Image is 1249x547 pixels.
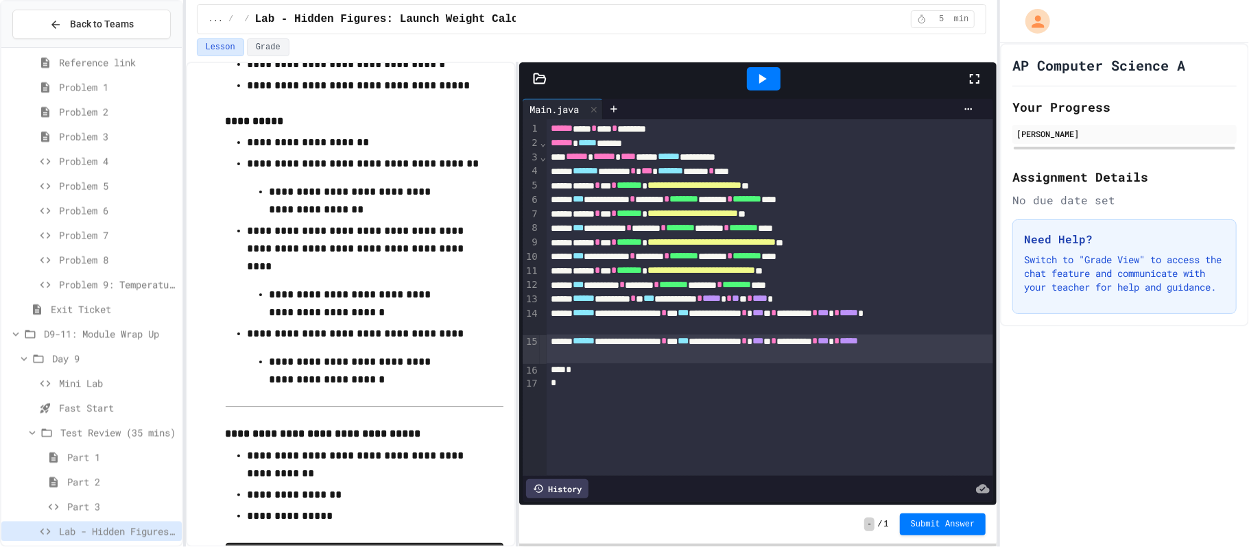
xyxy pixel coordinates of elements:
[523,293,540,307] div: 13
[523,265,540,279] div: 11
[523,151,540,165] div: 3
[209,14,224,25] span: ...
[523,250,540,265] div: 10
[523,377,540,391] div: 17
[884,519,889,530] span: 1
[70,17,134,32] span: Back to Teams
[523,364,540,378] div: 16
[523,122,540,136] div: 1
[51,302,176,317] span: Exit Ticket
[52,352,176,366] span: Day 9
[59,56,176,70] span: Reference link
[954,14,969,25] span: min
[911,519,975,530] span: Submit Answer
[244,14,249,25] span: /
[523,193,540,208] div: 6
[59,253,176,267] span: Problem 8
[59,401,176,415] span: Fast Start
[59,376,176,391] span: Mini Lab
[1012,97,1237,117] h2: Your Progress
[255,11,558,27] span: Lab - Hidden Figures: Launch Weight Calculator
[67,450,176,465] span: Part 1
[60,426,176,440] span: Test Review (35 mins)
[526,479,588,498] div: History
[1012,56,1185,75] h1: AP Computer Science A
[59,130,176,144] span: Problem 3
[523,136,540,151] div: 2
[67,500,176,514] span: Part 3
[523,335,540,364] div: 15
[197,38,244,56] button: Lesson
[59,179,176,193] span: Problem 5
[1012,192,1237,208] div: No due date set
[59,154,176,169] span: Problem 4
[12,10,171,39] button: Back to Teams
[1011,5,1054,37] div: My Account
[59,278,176,292] span: Problem 9: Temperature Converter
[523,236,540,250] div: 9
[44,327,176,341] span: D9-11: Module Wrap Up
[59,105,176,119] span: Problem 2
[59,80,176,95] span: Problem 1
[523,208,540,222] div: 7
[59,524,176,539] span: Lab - Hidden Figures: Launch Weight Calculator
[523,165,540,179] div: 4
[1024,253,1225,294] p: Switch to "Grade View" to access the chat feature and communicate with your teacher for help and ...
[540,151,547,162] span: Fold line
[900,513,986,535] button: Submit Answer
[67,475,176,489] span: Part 2
[523,307,540,336] div: 14
[523,278,540,293] div: 12
[1012,167,1237,186] h2: Assignment Details
[228,14,233,25] span: /
[523,102,586,117] div: Main.java
[540,137,547,148] span: Fold line
[59,228,176,243] span: Problem 7
[877,519,882,530] span: /
[864,518,875,531] span: -
[247,38,289,56] button: Grade
[931,14,953,25] span: 5
[523,179,540,193] div: 5
[523,221,540,236] div: 8
[1024,231,1225,247] h3: Need Help?
[59,204,176,218] span: Problem 6
[1016,127,1233,140] div: [PERSON_NAME]
[523,99,603,119] div: Main.java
